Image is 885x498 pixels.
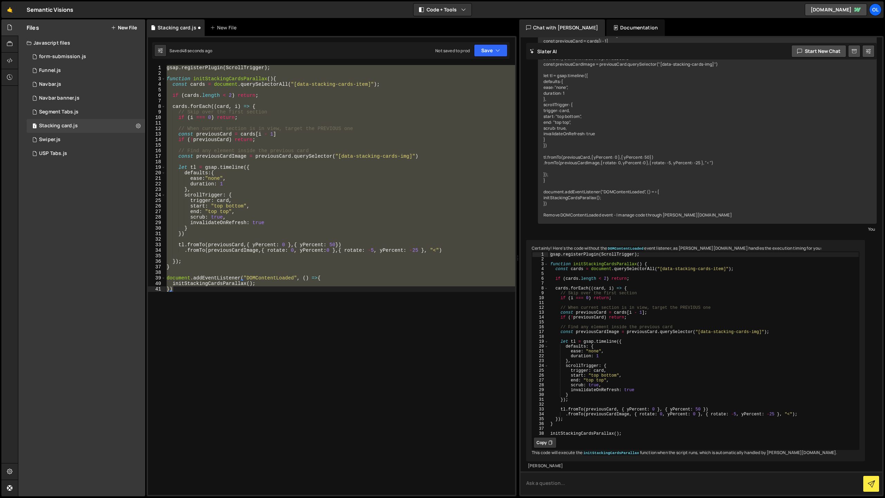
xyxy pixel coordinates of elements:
[532,407,548,412] div: 33
[148,154,166,159] div: 17
[532,305,548,310] div: 12
[532,378,548,383] div: 27
[532,262,548,267] div: 3
[532,315,548,320] div: 14
[532,402,548,407] div: 32
[148,203,166,209] div: 26
[148,281,166,286] div: 40
[148,137,166,142] div: 14
[532,252,548,257] div: 1
[148,98,166,104] div: 7
[532,417,548,422] div: 35
[532,325,548,330] div: 16
[111,25,137,30] button: New File
[27,77,145,91] div: 13539/35683.js
[869,3,882,16] a: Ol
[148,170,166,176] div: 20
[532,354,548,359] div: 22
[532,422,548,426] div: 36
[413,3,472,16] button: Code + Tools
[148,209,166,214] div: 27
[435,48,470,54] div: Not saved to prod
[32,124,37,129] span: 1
[805,3,867,16] a: [DOMAIN_NAME]
[148,148,166,154] div: 16
[519,19,605,36] div: Chat with [PERSON_NAME]
[148,176,166,181] div: 21
[791,45,846,57] button: Start new chat
[148,231,166,237] div: 31
[532,339,548,344] div: 19
[158,24,196,31] div: Stacking card.js
[532,301,548,305] div: 11
[148,264,166,270] div: 37
[148,65,166,71] div: 1
[27,147,145,160] div: 13539/34061.js
[27,105,145,119] div: 13539/34063.js
[39,95,80,101] div: Navbar banner.js
[532,426,548,431] div: 37
[533,437,557,448] button: Copy
[148,104,166,109] div: 8
[532,397,548,402] div: 31
[39,109,78,115] div: Segment Tabs.js
[39,137,60,143] div: Swiper.js
[148,187,166,192] div: 23
[532,431,548,436] div: 38
[148,131,166,137] div: 13
[148,237,166,242] div: 32
[39,150,67,157] div: USP Tabs.js
[148,259,166,264] div: 36
[532,257,548,262] div: 2
[148,71,166,76] div: 2
[148,214,166,220] div: 28
[532,296,548,301] div: 10
[148,225,166,231] div: 30
[27,119,145,133] div: 13539/45566.js
[148,76,166,82] div: 3
[148,275,166,281] div: 39
[39,54,86,60] div: form-submission.js
[39,123,78,129] div: Stacking card.js
[27,50,145,64] div: 13539/36312.js
[1,1,18,18] a: 🤙
[607,246,644,251] code: DOMContentLoaded
[27,133,145,147] div: 13539/35645.js
[39,67,61,74] div: Funnel.js
[583,451,640,455] code: initStackingCardsParallax
[148,270,166,275] div: 38
[532,383,548,388] div: 28
[39,81,61,87] div: Navbar.js
[532,359,548,363] div: 23
[27,6,74,14] div: Semantic Visions
[148,286,166,292] div: 41
[18,36,145,50] div: Javascript files
[148,126,166,131] div: 12
[27,91,145,105] div: 13539/36593.js
[148,165,166,170] div: 19
[532,291,548,296] div: 9
[532,281,548,286] div: 7
[182,48,212,54] div: 48 seconds ago
[148,159,166,165] div: 18
[532,393,548,397] div: 30
[27,24,39,31] h2: Files
[532,334,548,339] div: 18
[148,115,166,120] div: 10
[532,267,548,271] div: 4
[148,120,166,126] div: 11
[148,253,166,259] div: 35
[532,320,548,325] div: 15
[526,240,865,461] div: Certainly! Here's the code without the event listener, as [PERSON_NAME][DOMAIN_NAME] handles the ...
[532,330,548,334] div: 17
[210,24,239,31] div: New File
[148,248,166,253] div: 34
[540,225,875,233] div: You
[532,276,548,281] div: 6
[169,48,212,54] div: Saved
[532,344,548,349] div: 20
[532,349,548,354] div: 21
[532,388,548,393] div: 29
[148,198,166,203] div: 25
